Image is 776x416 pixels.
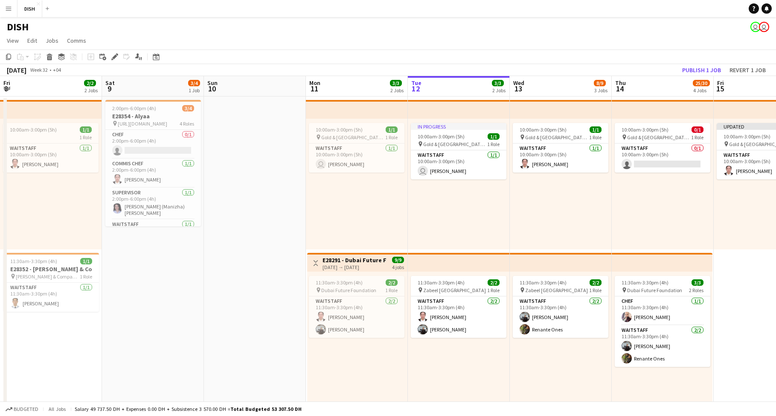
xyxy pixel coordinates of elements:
[513,123,608,173] app-job-card: 10:00am-3:00pm (5h)1/1 Gold & [GEOGRAPHIC_DATA], [PERSON_NAME] Rd - Al Quoz - Al Quoz Industrial ...
[525,134,589,141] span: Gold & [GEOGRAPHIC_DATA], [PERSON_NAME] Rd - Al Quoz - Al Quoz Industrial Area 3 - [GEOGRAPHIC_DA...
[3,265,99,273] h3: E28352 - [PERSON_NAME] & Co
[2,84,10,94] span: 8
[3,79,10,87] span: Fri
[105,220,201,249] app-card-role: Waitstaff1/1
[520,279,567,286] span: 11:30am-3:30pm (4h)
[7,66,26,74] div: [DATE]
[410,84,421,94] span: 12
[189,87,200,94] div: 1 Job
[614,84,626,94] span: 14
[16,273,80,280] span: [PERSON_NAME] & Company [GEOGRAPHIC_DATA], [GEOGRAPHIC_DATA]، The Offices 4 - [GEOGRAPHIC_DATA] -...
[750,22,761,32] app-user-avatar: John Santarin
[386,279,398,286] span: 2/2
[726,64,769,76] button: Revert 1 job
[488,133,500,140] span: 1/1
[525,287,588,293] span: Zabeel [GEOGRAPHIC_DATA]
[512,84,524,94] span: 13
[84,80,96,86] span: 2/2
[679,64,724,76] button: Publish 1 job
[615,325,710,367] app-card-role: Waitstaff2/211:30am-3:30pm (4h)[PERSON_NAME]Renante Ones
[64,35,90,46] a: Comms
[411,123,506,130] div: In progress
[385,134,398,141] span: 1 Role
[615,296,710,325] app-card-role: Chef1/111:30am-3:30pm (4h)[PERSON_NAME]
[321,287,376,293] span: Dubai Future Foundation
[717,79,724,87] span: Fri
[316,126,363,133] span: 10:00am-3:00pm (5h)
[230,406,302,412] span: Total Budgeted 53 307.50 DH
[418,133,465,140] span: 10:00am-3:00pm (5h)
[487,141,500,147] span: 1 Role
[24,35,41,46] a: Edit
[104,84,115,94] span: 9
[693,80,710,86] span: 25/30
[590,279,602,286] span: 2/2
[390,80,402,86] span: 3/3
[411,276,506,338] app-job-card: 11:30am-3:30pm (4h)2/2 Zabeel [GEOGRAPHIC_DATA]1 RoleWaitstaff2/211:30am-3:30pm (4h)[PERSON_NAME]...
[323,256,386,264] h3: E28291 - Dubai Future Foundation Day 1
[323,264,386,270] div: [DATE] → [DATE]
[411,150,506,179] app-card-role: Waitstaff1/110:00am-3:00pm (5h) [PERSON_NAME]
[105,159,201,188] app-card-role: Commis Chef1/12:00pm-6:00pm (4h)[PERSON_NAME]
[105,112,201,120] h3: E28354 - Alyaa
[488,279,500,286] span: 2/2
[309,296,404,338] app-card-role: Waitstaff2/211:30am-3:30pm (4h)[PERSON_NAME][PERSON_NAME]
[622,279,668,286] span: 11:30am-3:30pm (4h)
[309,123,404,173] div: 10:00am-3:00pm (5h)1/1 Gold & [GEOGRAPHIC_DATA], [PERSON_NAME] Rd - Al Quoz - Al Quoz Industrial ...
[3,283,99,312] app-card-role: Waitstaff1/111:30am-3:30pm (4h)[PERSON_NAME]
[42,35,62,46] a: Jobs
[112,105,156,111] span: 2:00pm-6:00pm (4h)
[513,144,608,173] app-card-role: Waitstaff1/110:00am-3:00pm (5h)[PERSON_NAME]
[689,287,703,293] span: 2 Roles
[27,37,37,44] span: Edit
[3,123,99,173] app-job-card: 10:00am-3:00pm (5h)1/11 RoleWaitstaff1/110:00am-3:00pm (5h)[PERSON_NAME]
[28,67,49,73] span: Week 32
[693,87,709,94] div: 4 Jobs
[390,87,404,94] div: 2 Jobs
[615,79,626,87] span: Thu
[84,87,98,94] div: 2 Jobs
[615,123,710,173] app-job-card: 10:00am-3:00pm (5h)0/1 Gold & [GEOGRAPHIC_DATA], [PERSON_NAME] Rd - Al Quoz - Al Quoz Industrial ...
[316,279,363,286] span: 11:30am-3:30pm (4h)
[590,126,602,133] span: 1/1
[492,87,506,94] div: 2 Jobs
[411,79,421,87] span: Tue
[7,21,29,33] h1: DISH
[3,35,22,46] a: View
[105,79,115,87] span: Sat
[7,37,19,44] span: View
[47,406,67,412] span: All jobs
[206,84,218,94] span: 10
[423,141,487,147] span: Gold & [GEOGRAPHIC_DATA], [PERSON_NAME] Rd - Al Quoz - Al Quoz Industrial Area 3 - [GEOGRAPHIC_DA...
[513,79,524,87] span: Wed
[46,37,58,44] span: Jobs
[487,287,500,293] span: 1 Role
[615,276,710,367] app-job-card: 11:30am-3:30pm (4h)3/3 Dubai Future Foundation2 RolesChef1/111:30am-3:30pm (4h)[PERSON_NAME]Waits...
[3,253,99,312] app-job-card: 11:30am-3:30pm (4h)1/1E28352 - [PERSON_NAME] & Co [PERSON_NAME] & Company [GEOGRAPHIC_DATA], [GEO...
[309,79,320,87] span: Mon
[309,276,404,338] app-job-card: 11:30am-3:30pm (4h)2/2 Dubai Future Foundation1 RoleWaitstaff2/211:30am-3:30pm (4h)[PERSON_NAME][...
[724,133,770,140] span: 10:00am-3:00pm (5h)
[594,87,607,94] div: 3 Jobs
[10,126,57,133] span: 10:00am-3:00pm (5h)
[692,126,703,133] span: 0/1
[691,134,703,141] span: 1 Role
[492,80,504,86] span: 3/3
[3,144,99,173] app-card-role: Waitstaff1/110:00am-3:00pm (5h)[PERSON_NAME]
[321,134,385,141] span: Gold & [GEOGRAPHIC_DATA], [PERSON_NAME] Rd - Al Quoz - Al Quoz Industrial Area 3 - [GEOGRAPHIC_DA...
[627,134,691,141] span: Gold & [GEOGRAPHIC_DATA], [PERSON_NAME] Rd - Al Quoz - Al Quoz Industrial Area 3 - [GEOGRAPHIC_DA...
[53,67,61,73] div: +04
[14,406,38,412] span: Budgeted
[513,276,608,338] app-job-card: 11:30am-3:30pm (4h)2/2 Zabeel [GEOGRAPHIC_DATA]1 RoleWaitstaff2/211:30am-3:30pm (4h)[PERSON_NAME]...
[411,123,506,179] app-job-card: In progress10:00am-3:00pm (5h)1/1 Gold & [GEOGRAPHIC_DATA], [PERSON_NAME] Rd - Al Quoz - Al Quoz ...
[692,279,703,286] span: 3/3
[418,279,465,286] span: 11:30am-3:30pm (4h)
